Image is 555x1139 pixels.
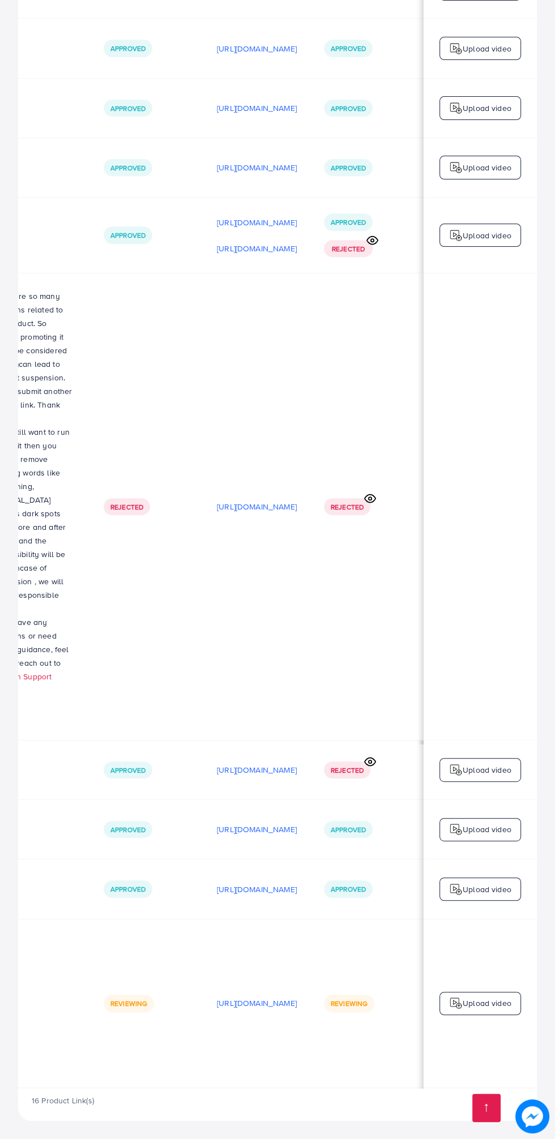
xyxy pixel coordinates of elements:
img: logo [449,996,463,1010]
span: Rejected [331,502,364,512]
p: [URL][DOMAIN_NAME] [217,101,297,115]
img: logo [449,883,463,896]
img: logo [449,42,463,55]
span: Approved [110,765,146,775]
p: Upload video [463,229,511,242]
p: [URL][DOMAIN_NAME] [217,42,297,55]
p: [URL][DOMAIN_NAME] [217,823,297,836]
span: Approved [110,104,146,113]
img: logo [449,229,463,242]
span: Reviewing [331,999,368,1008]
p: Upload video [463,42,511,55]
span: Reviewing [110,999,147,1008]
img: logo [449,161,463,174]
p: Upload video [463,883,511,896]
span: 16 Product Link(s) [32,1095,94,1106]
p: [URL][DOMAIN_NAME] [217,996,297,1010]
span: Approved [110,44,146,53]
p: [URL][DOMAIN_NAME] [217,216,297,229]
p: Upload video [463,996,511,1010]
p: [URL][DOMAIN_NAME] [217,883,297,896]
p: Upload video [463,101,511,115]
span: Rejected [332,244,365,254]
span: Approved [110,884,146,894]
img: logo [449,763,463,777]
p: [URL][DOMAIN_NAME] [217,242,297,255]
span: Rejected [110,502,143,512]
span: Approved [110,230,146,240]
span: Approved [331,217,366,227]
img: logo [449,101,463,115]
span: Approved [110,825,146,834]
span: Approved [331,104,366,113]
p: [URL][DOMAIN_NAME] [217,161,297,174]
p: [URL][DOMAIN_NAME] [217,500,297,513]
img: logo [449,823,463,836]
span: Approved [331,163,366,173]
span: Rejected [331,765,364,775]
span: Approved [110,163,146,173]
p: Upload video [463,823,511,836]
span: Approved [331,44,366,53]
img: image [515,1099,549,1133]
p: [URL][DOMAIN_NAME] [217,763,297,777]
p: Upload video [463,763,511,777]
span: Approved [331,884,366,894]
span: Approved [331,825,366,834]
p: Upload video [463,161,511,174]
